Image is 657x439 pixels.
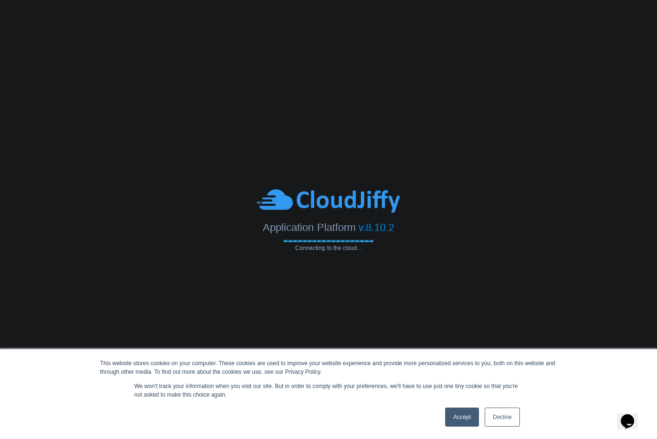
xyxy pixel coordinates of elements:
[485,408,520,427] a: Decline
[100,359,557,376] div: This website stores cookies on your computer. These cookies are used to improve your website expe...
[134,382,523,399] p: We won't track your information when you visit our site. But in order to comply with your prefere...
[257,188,400,214] img: CloudJiffy-Blue.svg
[617,401,647,429] iframe: chat widget
[283,245,374,251] span: Connecting to the cloud...
[445,408,479,427] a: Accept
[263,221,355,233] span: Application Platform
[358,221,394,233] span: v.8.10.2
